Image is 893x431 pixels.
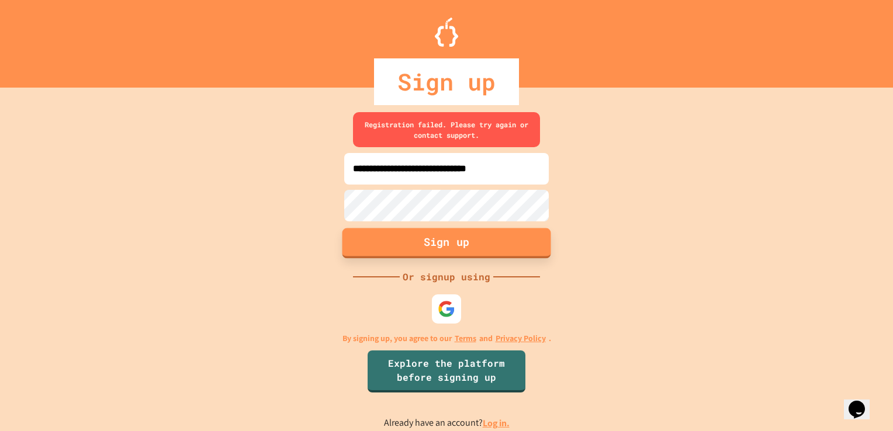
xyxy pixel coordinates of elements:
a: Log in. [483,417,510,429]
a: Terms [455,332,476,345]
p: By signing up, you agree to our and . [342,332,551,345]
div: Or signup using [400,270,493,284]
div: Sign up [374,58,519,105]
a: Privacy Policy [496,332,546,345]
button: Sign up [342,228,551,258]
p: Already have an account? [384,416,510,430]
a: Explore the platform before signing up [368,350,525,392]
iframe: chat widget [844,384,881,419]
div: Registration failed. Please try again or contact support. [353,112,540,147]
img: google-icon.svg [438,300,455,318]
img: Logo.svg [435,18,458,47]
